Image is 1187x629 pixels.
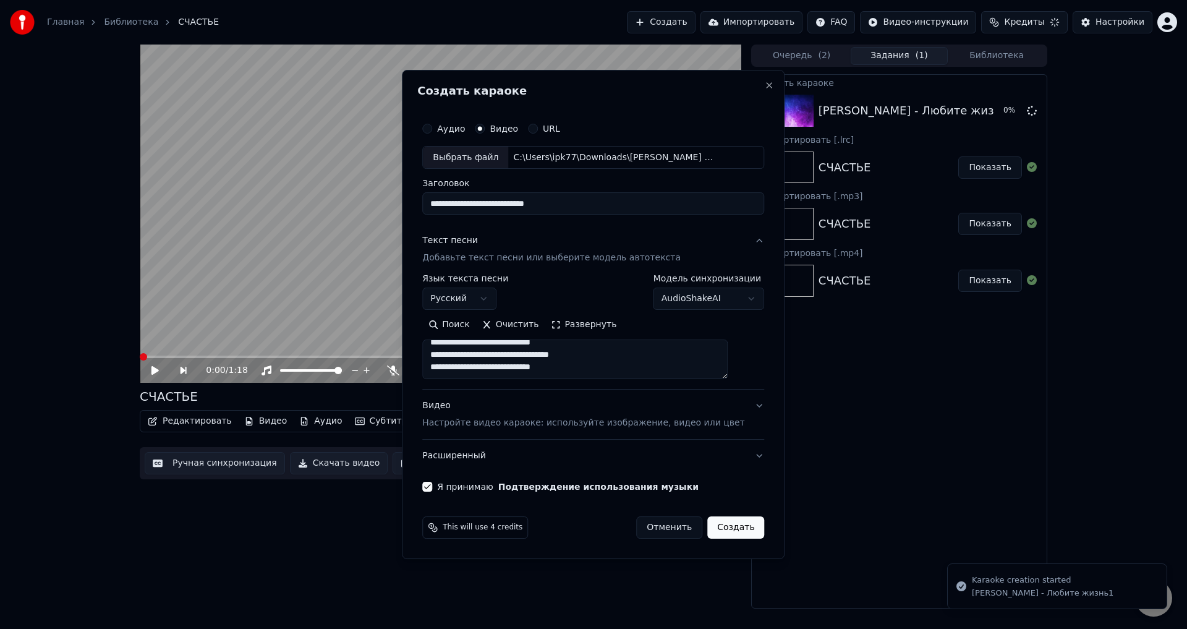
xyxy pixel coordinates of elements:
[543,124,560,133] label: URL
[498,482,699,491] button: Я принимаю
[476,315,545,335] button: Очистить
[490,124,518,133] label: Видео
[423,147,508,169] div: Выбрать файл
[422,400,744,430] div: Видео
[443,523,522,533] span: This will use 4 credits
[422,315,475,335] button: Поиск
[422,225,764,275] button: Текст песниДобавьте текст песни или выберите модель автотекста
[422,275,508,283] label: Язык текста песни
[422,235,478,247] div: Текст песни
[422,440,764,472] button: Расширенный
[417,85,769,96] h2: Создать караоке
[636,516,702,539] button: Отменить
[422,275,764,390] div: Текст песниДобавьте текст песни или выберите модель автотекста
[422,252,681,265] p: Добавьте текст песни или выберите модель автотекста
[707,516,764,539] button: Создать
[508,152,718,164] div: C:\Users\ipk77\Downloads\[PERSON_NAME] - Любите жизнь1.mp4
[545,315,623,335] button: Развернуть
[653,275,765,283] label: Модель синхронизации
[422,417,744,429] p: Настройте видео караоке: используйте изображение, видео или цвет
[437,124,465,133] label: Аудио
[422,390,764,440] button: ВидеоНастройте видео караоке: используйте изображение, видео или цвет
[422,179,764,188] label: Заголовок
[437,482,699,491] label: Я принимаю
